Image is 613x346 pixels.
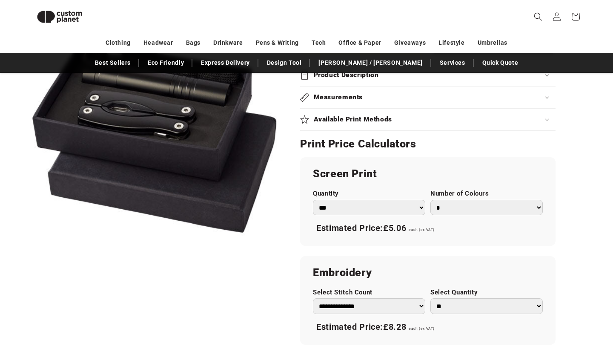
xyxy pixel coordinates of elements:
a: Eco Friendly [143,55,188,70]
span: £5.06 [383,223,406,233]
a: Umbrellas [478,35,507,50]
label: Select Quantity [430,288,543,297]
a: Headwear [143,35,173,50]
a: Pens & Writing [256,35,299,50]
label: Quantity [313,190,425,198]
h2: Screen Print [313,167,543,181]
a: Clothing [106,35,131,50]
summary: Product Description [300,64,556,86]
span: each (ex VAT) [409,326,435,331]
h2: Print Price Calculators [300,137,556,151]
iframe: Chat Widget [570,305,613,346]
a: Tech [312,35,326,50]
h2: Embroidery [313,266,543,280]
a: Drinkware [213,35,243,50]
a: Lifestyle [438,35,464,50]
div: Estimated Price: [313,318,543,336]
label: Number of Colours [430,190,543,198]
img: Custom Planet [30,3,89,30]
a: Office & Paper [338,35,381,50]
summary: Available Print Methods [300,109,556,130]
a: Best Sellers [91,55,135,70]
a: [PERSON_NAME] / [PERSON_NAME] [314,55,427,70]
a: Express Delivery [197,55,254,70]
a: Quick Quote [478,55,523,70]
a: Design Tool [263,55,306,70]
label: Select Stitch Count [313,288,425,297]
summary: Measurements [300,86,556,108]
a: Bags [186,35,201,50]
a: Giveaways [394,35,426,50]
summary: Search [529,7,547,26]
h2: Measurements [314,93,363,102]
media-gallery: Gallery Viewer [30,13,279,262]
h2: Product Description [314,71,379,80]
div: Estimated Price: [313,219,543,237]
a: Services [435,55,470,70]
h2: Available Print Methods [314,115,392,124]
span: each (ex VAT) [409,228,435,232]
span: £8.28 [383,322,406,332]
